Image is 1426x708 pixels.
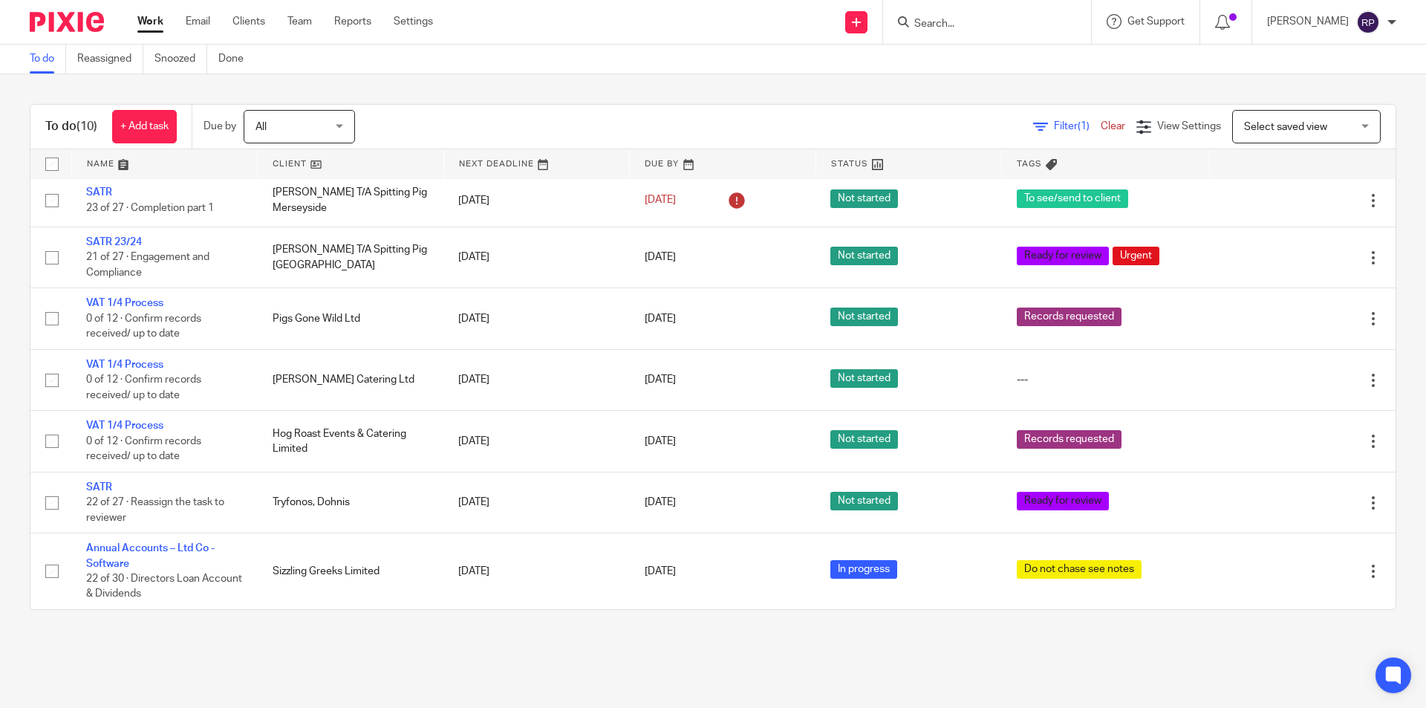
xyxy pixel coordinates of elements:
[1157,121,1221,131] span: View Settings
[86,187,112,198] a: SATR
[1054,121,1101,131] span: Filter
[443,227,630,288] td: [DATE]
[1101,121,1125,131] a: Clear
[1244,122,1327,132] span: Select saved view
[443,349,630,410] td: [DATE]
[1017,430,1121,449] span: Records requested
[86,203,214,213] span: 23 of 27 · Completion part 1
[255,122,267,132] span: All
[137,14,163,29] a: Work
[204,119,236,134] p: Due by
[77,45,143,74] a: Reassigned
[86,497,224,523] span: 22 of 27 · Reassign the task to reviewer
[86,298,163,308] a: VAT 1/4 Process
[30,12,104,32] img: Pixie
[86,420,163,431] a: VAT 1/4 Process
[258,411,444,472] td: Hog Roast Events & Catering Limited
[232,14,265,29] a: Clients
[86,436,201,462] span: 0 of 12 · Confirm records received/ up to date
[86,237,142,247] a: SATR 23/24
[30,45,66,74] a: To do
[1017,372,1195,387] div: ---
[86,543,215,568] a: Annual Accounts – Ltd Co - Software
[86,482,112,493] a: SATR
[112,110,177,143] a: + Add task
[76,120,97,132] span: (10)
[1127,16,1185,27] span: Get Support
[1017,247,1109,265] span: Ready for review
[1017,308,1121,326] span: Records requested
[45,119,97,134] h1: To do
[645,195,676,206] span: [DATE]
[1078,121,1090,131] span: (1)
[830,308,898,326] span: Not started
[258,472,444,533] td: Tryfonos, Dohnis
[258,174,444,227] td: [PERSON_NAME] T/A Spitting Pig Merseyside
[218,45,255,74] a: Done
[645,436,676,446] span: [DATE]
[443,174,630,227] td: [DATE]
[1267,14,1349,29] p: [PERSON_NAME]
[1017,492,1109,510] span: Ready for review
[86,374,201,400] span: 0 of 12 · Confirm records received/ up to date
[830,369,898,388] span: Not started
[1356,10,1380,34] img: svg%3E
[830,492,898,510] span: Not started
[86,314,201,340] span: 0 of 12 · Confirm records received/ up to date
[443,533,630,609] td: [DATE]
[287,14,312,29] a: Team
[186,14,210,29] a: Email
[1017,189,1128,208] span: To see/send to client
[86,574,242,600] span: 22 of 30 · Directors Loan Account & Dividends
[258,288,444,349] td: Pigs Gone Wild Ltd
[645,375,676,386] span: [DATE]
[86,252,209,278] span: 21 of 27 · Engagement and Compliance
[1113,247,1159,265] span: Urgent
[1017,560,1142,579] span: Do not chase see notes
[645,566,676,577] span: [DATE]
[258,533,444,609] td: Sizzling Greeks Limited
[830,247,898,265] span: Not started
[1017,160,1042,168] span: Tags
[443,411,630,472] td: [DATE]
[258,349,444,410] td: [PERSON_NAME] Catering Ltd
[443,472,630,533] td: [DATE]
[154,45,207,74] a: Snoozed
[830,189,898,208] span: Not started
[394,14,433,29] a: Settings
[86,360,163,370] a: VAT 1/4 Process
[830,430,898,449] span: Not started
[443,288,630,349] td: [DATE]
[645,253,676,263] span: [DATE]
[334,14,371,29] a: Reports
[645,497,676,507] span: [DATE]
[830,560,897,579] span: In progress
[258,227,444,288] td: [PERSON_NAME] T/A Spitting Pig [GEOGRAPHIC_DATA]
[645,314,676,324] span: [DATE]
[913,18,1046,31] input: Search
